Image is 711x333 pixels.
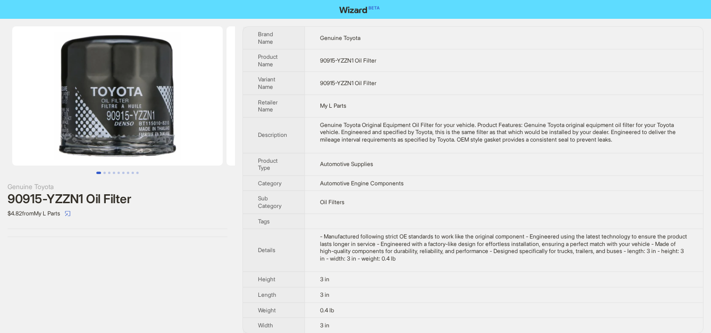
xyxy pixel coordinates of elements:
span: 90915-YZZN1 Oil Filter [320,79,376,87]
span: 3 in [320,291,329,298]
span: Category [258,180,281,187]
button: Go to slide 1 [96,172,101,174]
img: 90915-YZZN1 Oil Filter 90915-YZZN1 Oil Filter image 1 [12,26,223,166]
span: Details [258,246,275,254]
button: Go to slide 3 [108,172,110,174]
span: Height [258,276,275,283]
span: 3 in [320,322,329,329]
span: Product Type [258,157,278,172]
img: 90915-YZZN1 Oil Filter 90915-YZZN1 Oil Filter image 2 [227,26,437,166]
span: Variant Name [258,76,275,90]
span: 90915-YZZN1 Oil Filter [320,57,376,64]
span: Automotive Engine Components [320,180,404,187]
span: Tags [258,218,270,225]
span: Automotive Supplies [320,160,373,167]
span: Product Name [258,53,278,68]
div: Genuine Toyota Original Equipment Oil Filter for your vehicle. Product Features: Genuine Toyota o... [320,121,688,143]
span: Width [258,322,273,329]
button: Go to slide 4 [113,172,115,174]
div: - Manufactured following strict OE standards to work like the original component - Engineered usi... [320,233,688,262]
span: Length [258,291,276,298]
div: $4.82 from My L Parts [8,206,227,221]
span: Brand Name [258,31,273,45]
span: Weight [258,307,276,314]
button: Go to slide 5 [117,172,120,174]
span: 0.4 lb [320,307,334,314]
span: Genuine Toyota [320,34,360,41]
button: Go to slide 7 [127,172,129,174]
span: Oil Filters [320,198,344,206]
span: 3 in [320,276,329,283]
button: Go to slide 8 [132,172,134,174]
button: Go to slide 9 [136,172,139,174]
span: Retailer Name [258,99,278,113]
button: Go to slide 6 [122,172,125,174]
div: 90915-YZZN1 Oil Filter [8,192,227,206]
span: My L Parts [320,102,346,109]
button: Go to slide 2 [103,172,106,174]
span: Description [258,131,287,138]
span: select [65,211,70,216]
div: Genuine Toyota [8,182,227,192]
span: Sub Category [258,195,281,209]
